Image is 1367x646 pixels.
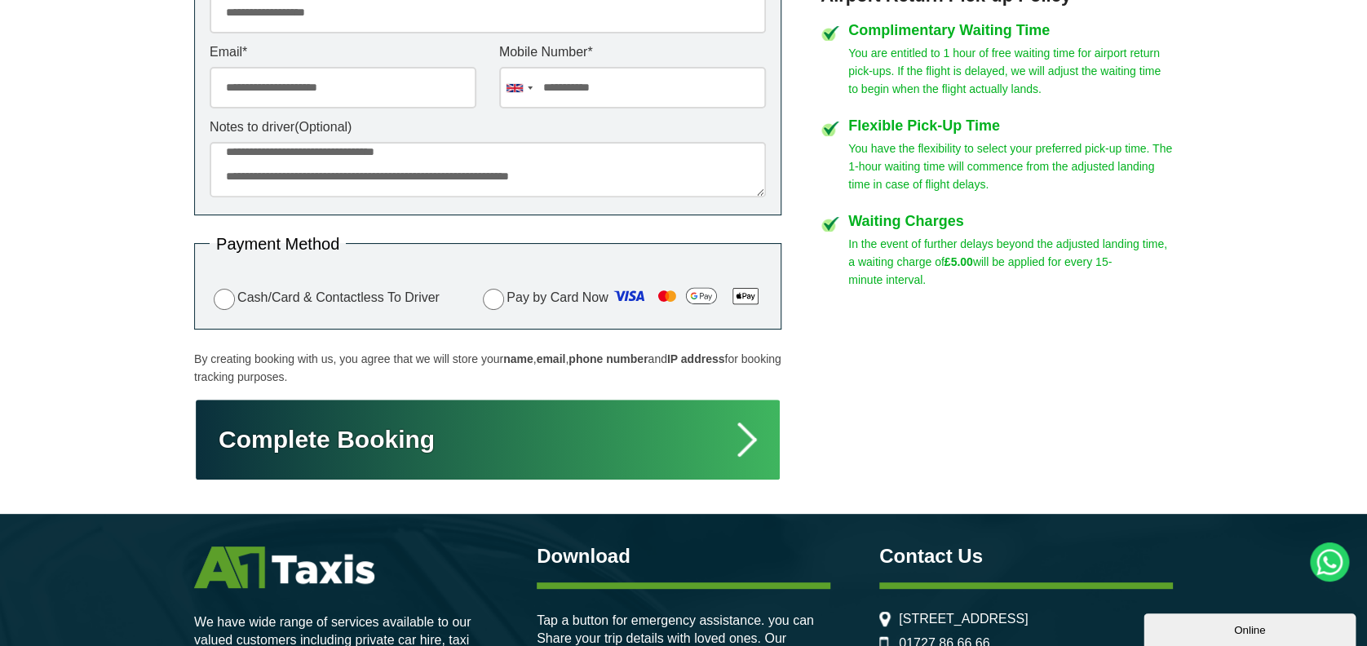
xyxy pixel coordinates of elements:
strong: IP address [667,352,725,365]
strong: £5.00 [945,255,973,268]
label: Email [210,46,476,59]
strong: email [536,352,565,365]
p: By creating booking with us, you agree that we will store your , , and for booking tracking purpo... [194,350,781,386]
label: Cash/Card & Contactless To Driver [210,286,440,310]
iframe: chat widget [1144,610,1359,646]
strong: name [503,352,533,365]
h3: Contact Us [879,546,1173,566]
input: Cash/Card & Contactless To Driver [214,289,235,310]
legend: Payment Method [210,236,346,252]
label: Pay by Card Now [479,283,766,314]
p: You are entitled to 1 hour of free waiting time for airport return pick-ups. If the flight is del... [848,44,1173,98]
button: Complete Booking [194,398,781,481]
h4: Flexible Pick-Up Time [848,118,1173,133]
div: United Kingdom: +44 [500,68,538,108]
h4: Waiting Charges [848,214,1173,228]
label: Mobile Number [499,46,766,59]
strong: phone number [568,352,648,365]
span: (Optional) [294,120,352,134]
p: You have the flexibility to select your preferred pick-up time. The 1-hour waiting time will comm... [848,139,1173,193]
input: Pay by Card Now [483,289,504,310]
label: Notes to driver [210,121,766,134]
img: A1 Taxis St Albans [194,546,374,588]
li: [STREET_ADDRESS] [879,612,1173,626]
h3: Download [537,546,830,566]
h4: Complimentary Waiting Time [848,23,1173,38]
p: In the event of further delays beyond the adjusted landing time, a waiting charge of will be appl... [848,235,1173,289]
